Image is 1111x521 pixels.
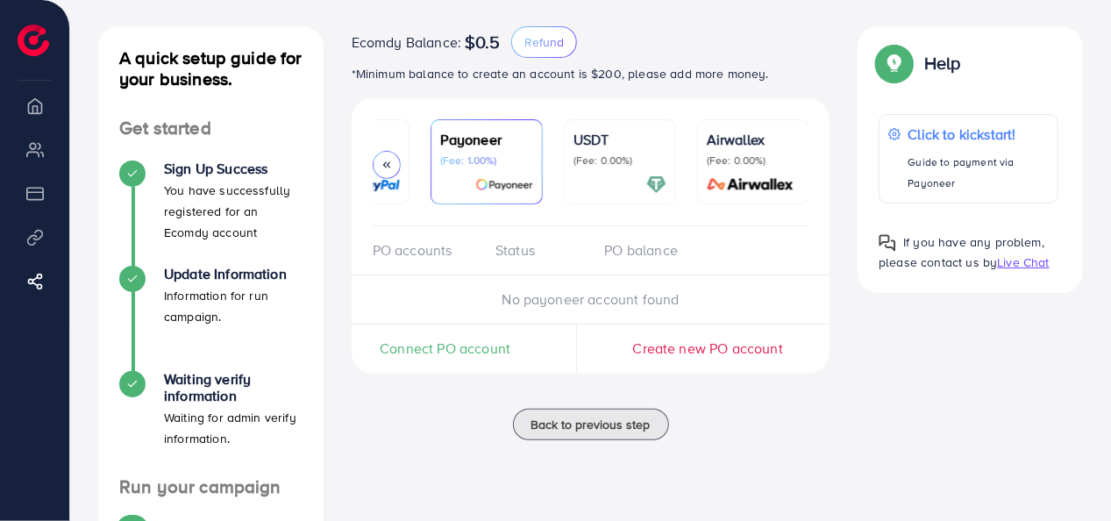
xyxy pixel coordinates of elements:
[164,285,303,327] p: Information for run campaign.
[633,339,783,358] span: Create new PO account
[98,266,324,371] li: Update Information
[511,26,577,58] button: Refund
[465,32,501,53] span: $0.5
[879,233,1044,271] span: If you have any problem, please contact us by
[524,33,564,51] span: Refund
[98,476,324,498] h4: Run your campaign
[481,240,590,260] div: Status
[531,416,651,433] span: Back to previous step
[164,371,303,404] h4: Waiting verify information
[997,253,1049,271] span: Live Chat
[707,153,800,168] p: (Fee: 0.00%)
[502,289,680,309] span: No payoneer account found
[701,175,800,195] img: card
[440,153,533,168] p: (Fee: 1.00%)
[1036,442,1098,508] iframe: Chat
[573,153,666,168] p: (Fee: 0.00%)
[879,47,910,79] img: Popup guide
[164,161,303,177] h4: Sign Up Success
[164,407,303,449] p: Waiting for admin verify information.
[908,152,1049,194] p: Guide to payment via Payoneer
[924,53,961,74] p: Help
[573,129,666,150] p: USDT
[646,175,666,195] img: card
[513,409,669,440] button: Back to previous step
[98,47,324,89] h4: A quick setup guide for your business.
[164,266,303,282] h4: Update Information
[98,161,324,266] li: Sign Up Success
[18,25,49,56] img: logo
[707,129,800,150] p: Airwallex
[352,63,830,84] p: *Minimum balance to create an account is $200, please add more money.
[98,371,324,476] li: Waiting verify information
[879,234,896,252] img: Popup guide
[475,175,533,195] img: card
[164,180,303,243] p: You have successfully registered for an Ecomdy account
[440,129,533,150] p: Payoneer
[591,240,700,260] div: PO balance
[98,118,324,139] h4: Get started
[352,32,461,53] span: Ecomdy Balance:
[380,339,510,359] span: Connect PO account
[373,240,481,260] div: PO accounts
[908,124,1049,145] p: Click to kickstart!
